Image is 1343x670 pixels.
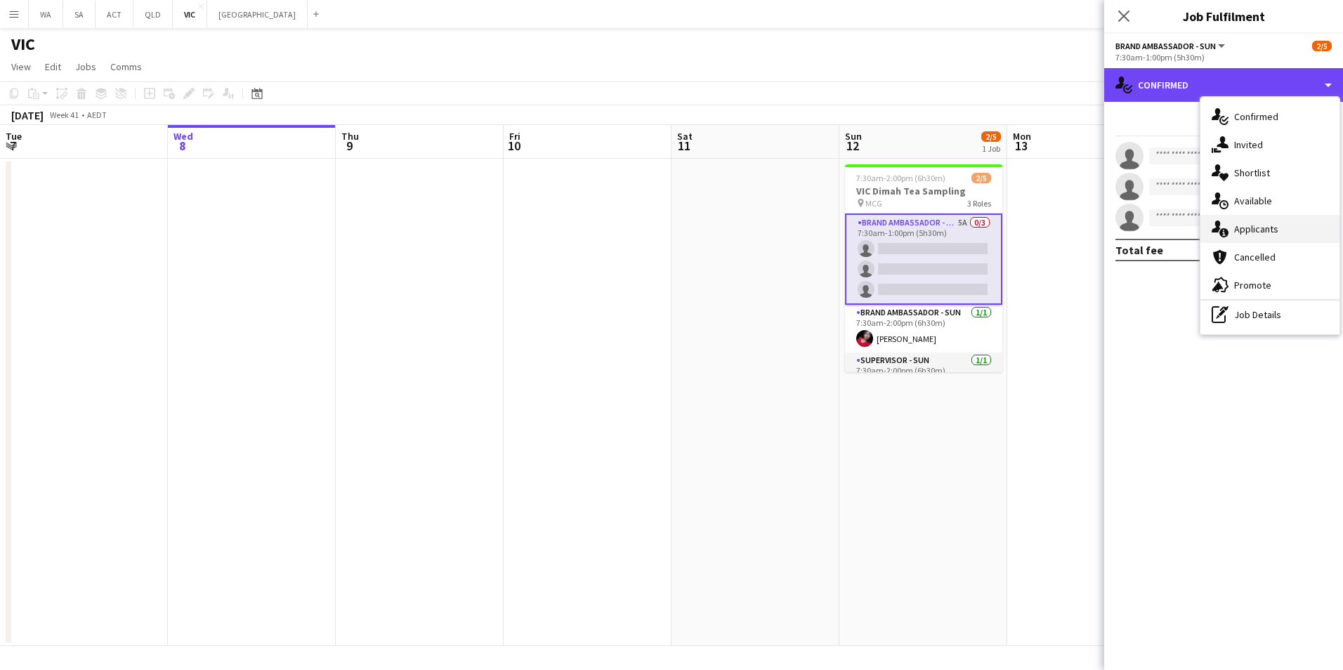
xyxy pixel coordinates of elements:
span: 2/5 [1312,41,1332,51]
span: Invited [1234,138,1263,151]
app-card-role: Supervisor - SUN1/17:30am-2:00pm (6h30m) [845,353,1002,400]
span: MCG [865,198,882,209]
button: WA [29,1,63,28]
span: Week 41 [46,110,81,120]
span: View [11,60,31,73]
span: Edit [45,60,61,73]
a: Comms [105,58,148,76]
app-card-role: Brand Ambassador - SUN5A0/37:30am-1:00pm (5h30m) [845,214,1002,305]
button: ACT [96,1,133,28]
span: 7 [4,138,22,154]
span: Applicants [1234,223,1278,235]
span: 12 [843,138,862,154]
span: Cancelled [1234,251,1276,263]
span: 3 Roles [967,198,991,209]
span: Tue [6,130,22,143]
div: 7:30am-1:00pm (5h30m) [1115,52,1332,63]
div: [DATE] [11,108,44,122]
button: Brand Ambassador - SUN [1115,41,1227,51]
div: AEDT [87,110,107,120]
span: Wed [173,130,193,143]
span: Confirmed [1234,110,1278,123]
span: Sun [845,130,862,143]
span: 10 [507,138,520,154]
button: SA [63,1,96,28]
span: Mon [1013,130,1031,143]
span: Brand Ambassador - SUN [1115,41,1216,51]
div: Job Details [1200,301,1339,329]
span: Fri [509,130,520,143]
span: 9 [339,138,359,154]
a: View [6,58,37,76]
span: Available [1234,195,1272,207]
span: Jobs [75,60,96,73]
div: Confirmed [1104,68,1343,102]
div: 1 Job [982,143,1000,154]
span: 13 [1011,138,1031,154]
span: Comms [110,60,142,73]
span: Promote [1234,279,1271,291]
app-card-role: Brand Ambassador - SUN1/17:30am-2:00pm (6h30m)[PERSON_NAME] [845,305,1002,353]
app-job-card: 7:30am-2:00pm (6h30m)2/5VIC Dimah Tea Sampling MCG3 RolesBrand Ambassador - SUN5A0/37:30am-1:00pm... [845,164,1002,372]
span: 2/5 [971,173,991,183]
a: Edit [39,58,67,76]
button: VIC [173,1,207,28]
span: 7:30am-2:00pm (6h30m) [856,173,945,183]
span: 11 [675,138,693,154]
div: Total fee [1115,243,1163,257]
h3: VIC Dimah Tea Sampling [845,185,1002,197]
span: Thu [341,130,359,143]
span: Sat [677,130,693,143]
h3: Job Fulfilment [1104,7,1343,25]
h1: VIC [11,34,35,55]
button: [GEOGRAPHIC_DATA] [207,1,308,28]
a: Jobs [70,58,102,76]
span: Shortlist [1234,166,1270,179]
button: QLD [133,1,173,28]
span: 2/5 [981,131,1001,142]
span: 8 [171,138,193,154]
